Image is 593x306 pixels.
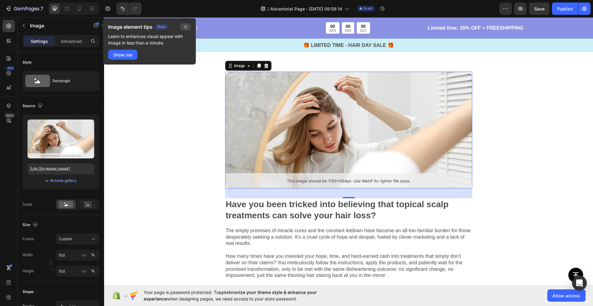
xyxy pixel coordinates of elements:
p: Have you been tricked into believing that topical scalp treatments can solve your hair loss? [122,182,368,204]
span: Save [534,6,545,11]
p: Image [30,22,82,29]
span: or [45,177,49,184]
div: Browse gallery [50,178,77,183]
button: Browse gallery [50,178,77,184]
span: synchronize your theme style & enhance your experience [144,290,317,301]
div: Image [129,46,142,51]
label: Frame [23,236,34,242]
button: Custom [56,233,99,245]
div: Style [23,60,32,65]
div: Publish [557,6,573,12]
span: Advertorial Page - [DATE] 09:58:14 [270,6,342,12]
button: 7 [2,2,46,15]
p: Settings [31,38,48,44]
span: Your page is password protected. To when designing pages, we need access to your store password. [144,289,341,302]
p: The empty promises of miracle cures and the constant letdown have become an all-too-familiar burd... [122,210,368,262]
div: Undo/Redo [116,2,141,15]
button: Publish [552,2,578,15]
button: Allow access [547,289,586,302]
div: % [91,252,95,258]
iframe: Design area [104,17,593,285]
input: px% [56,249,99,261]
span: Allow access [553,292,580,299]
span: Draft [363,6,372,11]
button: Save [529,2,549,15]
div: Source [23,102,44,110]
label: Height [23,268,34,274]
div: % [91,268,95,274]
button: px [89,267,97,275]
button: px [89,251,97,259]
div: px [82,252,86,258]
p: 7 [40,5,43,12]
div: Open Intercom Messenger [572,276,587,291]
button: % [81,251,88,259]
div: Shape [23,289,34,295]
div: Rectangle [53,74,90,88]
div: Beta [5,113,15,118]
input: https://example.com/image.jpg [27,163,94,174]
div: 450 [6,66,15,71]
span: / [267,6,269,12]
p: Advanced [61,38,82,44]
label: Width [23,252,33,258]
img: preview-image [27,119,94,158]
input: px% [56,266,99,277]
div: px [82,268,86,274]
span: Custom [59,236,72,242]
div: Size [23,221,39,229]
div: Scale [23,202,32,207]
button: % [81,267,88,275]
img: gempages_432750572815254551-8e241309-2934-4a82-8ee7-3297b828f1e9.png [121,54,368,171]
